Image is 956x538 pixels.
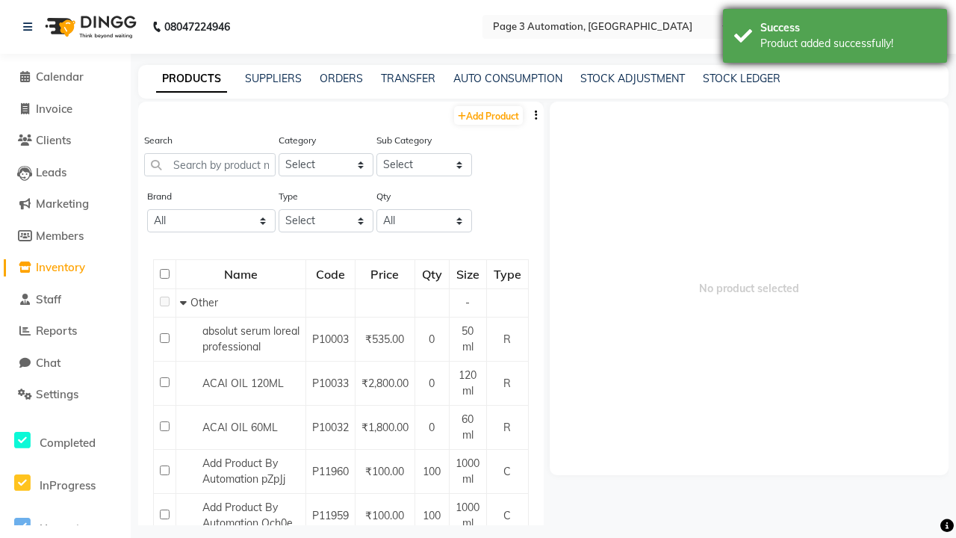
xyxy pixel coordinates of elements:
span: Collapse Row [180,296,190,309]
input: Search by product name or code [144,153,276,176]
span: P10032 [312,421,349,434]
label: Type [279,190,298,203]
span: ₹100.00 [365,509,404,522]
span: Completed [40,436,96,450]
span: No product selected [550,102,949,475]
div: Qty [416,261,448,288]
span: ₹2,800.00 [361,377,409,390]
a: SUPPLIERS [245,72,302,85]
div: Price [356,261,414,288]
span: Reports [36,324,77,338]
span: 0 [429,333,435,346]
span: Invoice [36,102,72,116]
span: 0 [429,377,435,390]
span: 1000 ml [456,457,479,486]
span: ACAI OIL 120ML [202,377,284,390]
b: 08047224946 [164,6,230,48]
label: Qty [376,190,391,203]
span: ₹1,800.00 [361,421,409,434]
div: Product added successfully! [760,36,936,52]
span: 120 ml [459,368,477,398]
div: Name [177,261,305,288]
span: 0 [429,421,435,434]
span: P10003 [312,333,349,346]
span: InProgress [40,478,96,492]
label: Search [144,134,173,147]
a: PRODUCTS [156,66,227,93]
span: - [465,296,470,309]
span: P10033 [312,377,349,390]
a: Marketing [4,196,127,213]
div: Size [450,261,485,288]
span: P11959 [312,509,349,522]
span: 100 [423,509,441,522]
label: Brand [147,190,172,203]
a: Settings [4,386,127,403]
span: Settings [36,387,78,401]
div: Code [307,261,354,288]
div: Type [488,261,527,288]
span: 1000 ml [456,501,479,530]
div: Success [760,20,936,36]
span: Clients [36,133,71,147]
a: Add Product [454,106,523,125]
img: logo [38,6,140,48]
span: Chat [36,356,60,370]
span: 60 ml [462,412,474,442]
span: Inventory [36,260,85,274]
span: R [503,421,511,434]
label: Category [279,134,316,147]
a: ORDERS [320,72,363,85]
span: P11960 [312,465,349,478]
span: Staff [36,292,61,306]
a: Leads [4,164,127,182]
a: Members [4,228,127,245]
a: STOCK LEDGER [703,72,780,85]
a: Calendar [4,69,127,86]
span: ₹100.00 [365,465,404,478]
span: Add Product By Automation Qch0e [202,501,293,530]
a: AUTO CONSUMPTION [453,72,562,85]
a: Reports [4,323,127,340]
span: Leads [36,165,66,179]
span: 100 [423,465,441,478]
span: Upcoming [40,522,93,536]
span: R [503,333,511,346]
span: ₹535.00 [365,333,404,346]
span: C [503,465,511,478]
span: Calendar [36,69,84,84]
a: STOCK ADJUSTMENT [580,72,685,85]
span: absolut serum loreal professional [202,324,299,353]
a: Chat [4,355,127,372]
a: TRANSFER [381,72,435,85]
span: ACAI OIL 60ML [202,421,278,434]
span: R [503,377,511,390]
a: Inventory [4,259,127,276]
span: Other [190,296,218,309]
span: Marketing [36,197,89,211]
a: Invoice [4,101,127,118]
span: Members [36,229,84,243]
label: Sub Category [376,134,432,147]
a: Clients [4,132,127,149]
span: Add Product By Automation pZpJj [202,457,285,486]
span: C [503,509,511,522]
a: Staff [4,291,127,309]
span: 50 ml [462,324,474,353]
